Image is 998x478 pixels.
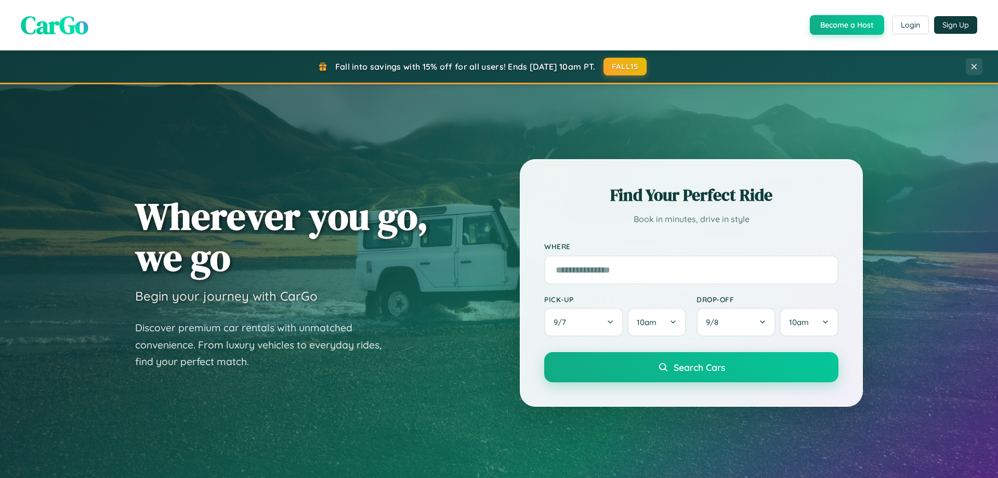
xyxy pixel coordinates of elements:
[335,61,596,72] span: Fall into savings with 15% off for all users! Ends [DATE] 10am PT.
[135,288,318,304] h3: Begin your journey with CarGo
[892,16,929,34] button: Login
[934,16,977,34] button: Sign Up
[544,242,838,251] label: Where
[789,317,809,327] span: 10am
[544,295,686,304] label: Pick-up
[544,308,623,337] button: 9/7
[554,317,571,327] span: 9 / 7
[135,196,428,278] h1: Wherever you go, we go
[810,15,884,35] button: Become a Host
[21,8,88,42] span: CarGo
[674,361,725,373] span: Search Cars
[697,308,776,337] button: 9/8
[603,58,647,75] button: FALL15
[706,317,724,327] span: 9 / 8
[697,295,838,304] label: Drop-off
[544,184,838,206] h2: Find Your Perfect Ride
[627,308,686,337] button: 10am
[637,317,656,327] span: 10am
[544,212,838,227] p: Book in minutes, drive in style
[135,319,395,370] p: Discover premium car rentals with unmatched convenience. From luxury vehicles to everyday rides, ...
[780,308,838,337] button: 10am
[544,352,838,382] button: Search Cars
